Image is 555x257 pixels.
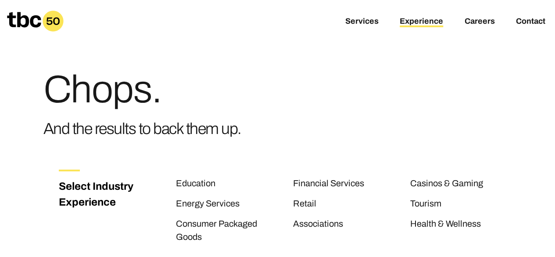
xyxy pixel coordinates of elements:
a: Associations [293,219,343,230]
a: Tourism [410,199,441,210]
h3: Select Industry Experience [59,178,143,210]
h3: And the results to back them up. [43,116,241,141]
a: Experience [400,17,443,27]
a: Financial Services [293,178,364,190]
a: Education [176,178,215,190]
a: Services [345,17,379,27]
a: Consumer Packaged Goods [176,219,257,243]
a: Contact [516,17,545,27]
a: Health & Wellness [410,219,481,230]
a: Retail [293,199,316,210]
a: Casinos & Gaming [410,178,483,190]
h1: Chops. [43,70,241,109]
a: Careers [464,17,494,27]
a: Homepage [7,11,64,32]
a: Energy Services [176,199,240,210]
